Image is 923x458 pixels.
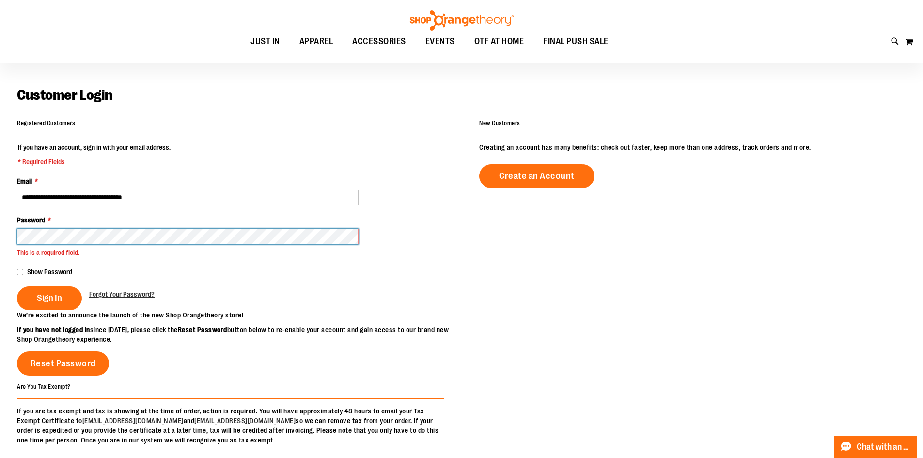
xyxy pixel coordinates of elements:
span: Show Password [27,268,72,276]
span: APPAREL [299,31,333,52]
p: since [DATE], please click the button below to re-enable your account and gain access to our bran... [17,325,462,344]
p: We’re excited to announce the launch of the new Shop Orangetheory store! [17,310,462,320]
a: [EMAIL_ADDRESS][DOMAIN_NAME] [194,417,296,425]
button: Sign In [17,286,82,310]
legend: If you have an account, sign in with your email address. [17,142,172,167]
p: Creating an account has many benefits: check out faster, keep more than one address, track orders... [479,142,906,152]
span: Sign In [37,293,62,303]
span: Customer Login [17,87,112,103]
span: Email [17,177,32,185]
img: Shop Orangetheory [408,10,515,31]
div: This is a required field. [17,248,359,257]
span: Create an Account [499,171,575,181]
strong: Reset Password [178,326,227,333]
span: OTF AT HOME [474,31,524,52]
a: Reset Password [17,351,109,376]
span: Forgot Your Password? [89,290,155,298]
a: [EMAIL_ADDRESS][DOMAIN_NAME] [82,417,184,425]
p: If you are tax exempt and tax is showing at the time of order, action is required. You will have ... [17,406,444,445]
span: Chat with an Expert [857,442,911,452]
span: EVENTS [425,31,455,52]
span: * Required Fields [18,157,171,167]
span: Password [17,216,45,224]
span: FINAL PUSH SALE [543,31,609,52]
strong: If you have not logged in [17,326,90,333]
strong: Registered Customers [17,120,75,126]
strong: Are You Tax Exempt? [17,383,71,390]
span: JUST IN [250,31,280,52]
strong: New Customers [479,120,520,126]
a: Create an Account [479,164,594,188]
button: Chat with an Expert [834,436,918,458]
span: Reset Password [31,358,96,369]
a: Forgot Your Password? [89,289,155,299]
span: ACCESSORIES [352,31,406,52]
